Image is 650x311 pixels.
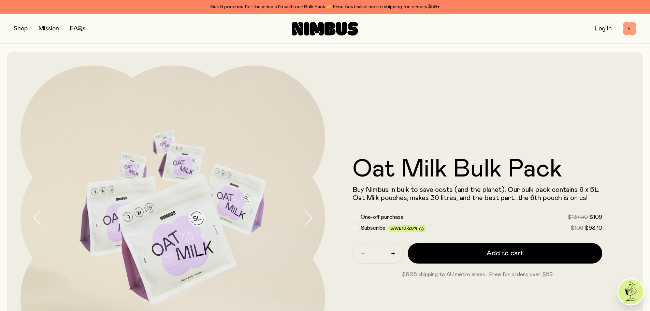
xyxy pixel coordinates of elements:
span: $109 [589,214,602,220]
span: $98.10 [585,225,602,231]
a: Mission [39,26,59,32]
span: $109 [570,225,583,231]
span: Save [390,226,424,231]
h1: Oat Milk Bulk Pack [352,157,603,182]
span: $137.40 [568,214,588,220]
button: 4 [623,22,636,36]
p: $6.95 shipping to AU metro areas · Free for orders over $59 [352,270,603,279]
span: Subscribe [361,225,386,231]
span: Add to cart [487,249,523,258]
a: Log In [595,26,612,32]
div: Get 6 pouches for the price of 5 with our Bulk Pack ✨ Free Australian metro shipping for orders $59+ [14,3,636,11]
span: 10-20% [402,226,418,230]
span: Buy Nimbus in bulk to save costs (and the planet). Our bulk pack contains 6 x 5L Oat Milk pouches... [352,186,599,201]
span: One-off purchase [361,214,404,220]
a: FAQs [70,26,85,32]
img: agent [618,279,644,305]
button: Add to cart [408,243,603,264]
